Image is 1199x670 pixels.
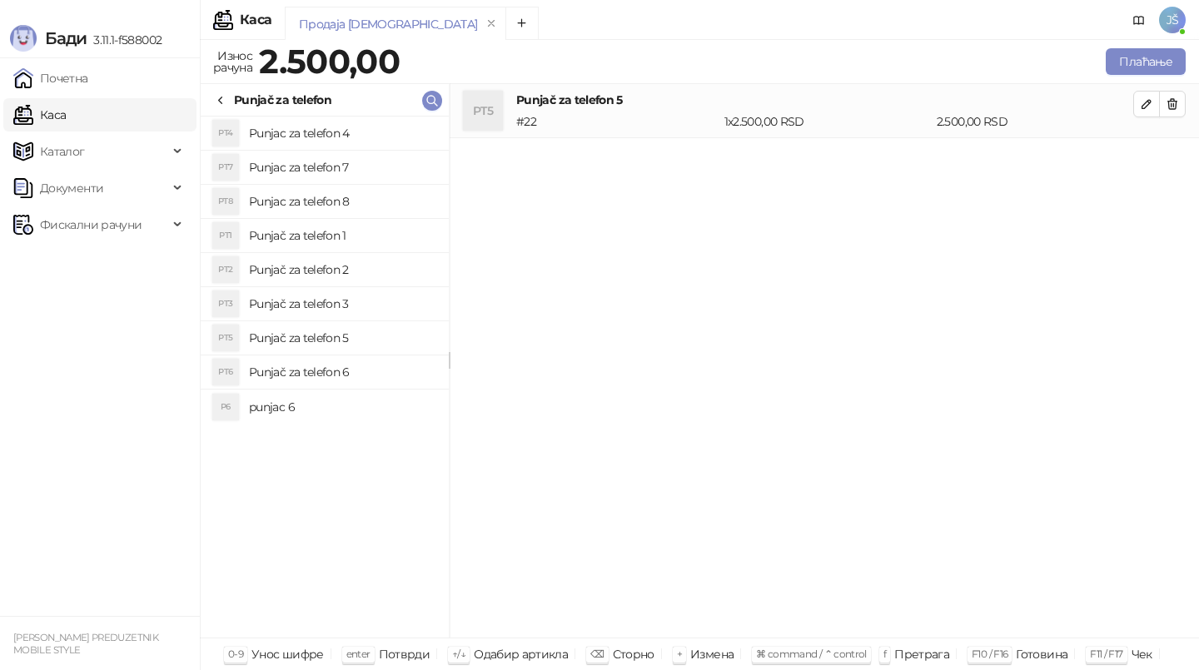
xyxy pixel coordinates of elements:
div: 1 x 2.500,00 RSD [721,112,933,131]
h4: Punjač za telefon 3 [249,290,435,317]
span: F11 / F17 [1090,648,1122,660]
div: Каса [240,13,271,27]
span: f [883,648,886,660]
div: PT4 [212,120,239,146]
h4: Punjač za telefon 5 [516,91,1133,109]
div: PT6 [212,359,239,385]
div: Punjač za telefon [234,91,331,109]
span: enter [346,648,371,660]
div: Измена [690,643,734,665]
div: Продаја [DEMOGRAPHIC_DATA] [299,15,477,33]
button: Плаћање [1106,48,1186,75]
div: PT3 [212,290,239,317]
a: Почетна [13,62,88,95]
span: Каталог [40,135,85,168]
h4: Punjac za telefon 8 [249,188,435,215]
strong: 2.500,00 [259,41,400,82]
h4: Punjač za telefon 6 [249,359,435,385]
h4: punjac 6 [249,394,435,420]
span: 3.11.1-f588002 [87,32,162,47]
div: Готовина [1016,643,1067,665]
div: Унос шифре [251,643,324,665]
h4: Punjac za telefon 4 [249,120,435,146]
span: Фискални рачуни [40,208,142,241]
a: Документација [1126,7,1152,33]
div: PT5 [463,91,503,131]
span: Документи [40,171,103,205]
span: F10 / F16 [972,648,1007,660]
div: Претрага [894,643,949,665]
h4: Punjac za telefon 7 [249,154,435,181]
button: Add tab [505,7,539,40]
h4: Punjač za telefon 2 [249,256,435,283]
span: JŠ [1159,7,1186,33]
span: ⌘ command / ⌃ control [756,648,867,660]
div: Потврди [379,643,430,665]
div: PT5 [212,325,239,351]
div: PT1 [212,222,239,249]
a: Каса [13,98,66,132]
div: grid [201,117,449,638]
div: Чек [1132,643,1152,665]
h4: Punjač za telefon 5 [249,325,435,351]
div: # 22 [513,112,721,131]
img: Logo [10,25,37,52]
span: 0-9 [228,648,243,660]
span: ↑/↓ [452,648,465,660]
div: P6 [212,394,239,420]
span: ⌫ [590,648,604,660]
button: remove [480,17,502,31]
span: Бади [45,28,87,48]
div: Износ рачуна [210,45,256,78]
h4: Punjač za telefon 1 [249,222,435,249]
small: [PERSON_NAME] PREDUZETNIK MOBILE STYLE [13,632,158,656]
div: Сторно [613,643,654,665]
div: Одабир артикла [474,643,568,665]
div: PT8 [212,188,239,215]
span: + [677,648,682,660]
div: PT7 [212,154,239,181]
div: 2.500,00 RSD [933,112,1137,131]
div: PT2 [212,256,239,283]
